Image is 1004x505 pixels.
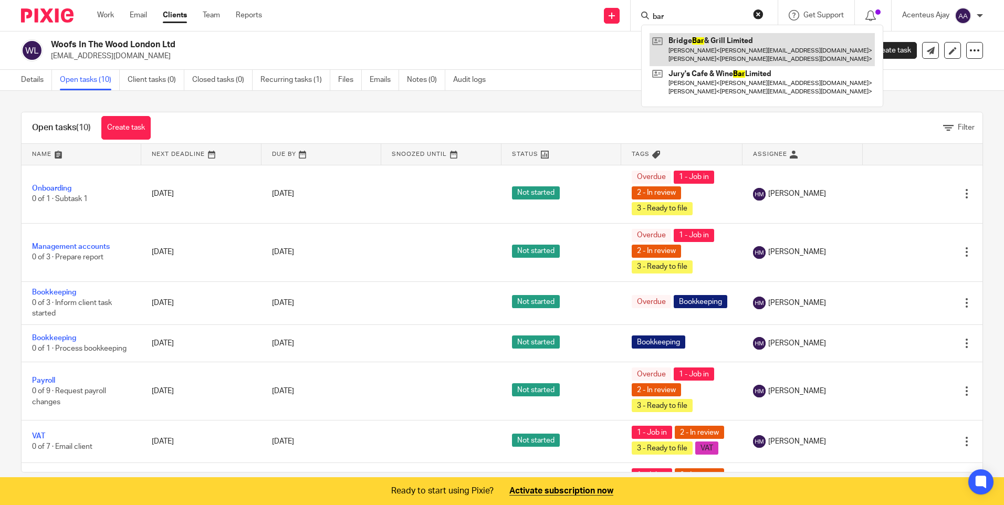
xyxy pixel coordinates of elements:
[512,186,560,199] span: Not started
[675,426,724,439] span: 2 - In review
[632,335,685,349] span: Bookkeeping
[453,70,494,90] a: Audit logs
[141,324,261,362] td: [DATE]
[768,338,826,349] span: [PERSON_NAME]
[272,299,294,307] span: [DATE]
[512,383,560,396] span: Not started
[632,245,681,258] span: 2 - In review
[51,51,840,61] p: [EMAIL_ADDRESS][DOMAIN_NAME]
[32,196,88,203] span: 0 of 1 · Subtask 1
[21,70,52,90] a: Details
[272,340,294,347] span: [DATE]
[141,362,261,420] td: [DATE]
[753,337,766,350] img: svg%3E
[32,299,112,318] span: 0 of 3 · Inform client task started
[32,377,55,384] a: Payroll
[203,10,220,20] a: Team
[21,8,74,23] img: Pixie
[768,436,826,447] span: [PERSON_NAME]
[192,70,253,90] a: Closed tasks (0)
[674,171,714,184] span: 1 - Job in
[32,444,92,451] span: 0 of 7 · Email client
[97,10,114,20] a: Work
[32,289,76,296] a: Bookkeeping
[60,70,120,90] a: Open tasks (10)
[632,399,693,412] span: 3 - Ready to file
[32,254,103,261] span: 0 of 3 · Prepare report
[632,186,681,199] span: 2 - In review
[652,13,746,22] input: Search
[32,345,127,352] span: 0 of 1 · Process bookkeeping
[632,441,693,455] span: 3 - Ready to file
[130,10,147,20] a: Email
[512,335,560,349] span: Not started
[753,188,766,201] img: svg%3E
[632,426,672,439] span: 1 - Job in
[632,383,681,396] span: 2 - In review
[407,70,445,90] a: Notes (0)
[768,298,826,308] span: [PERSON_NAME]
[512,151,538,157] span: Status
[272,248,294,256] span: [DATE]
[803,12,844,19] span: Get Support
[32,122,91,133] h1: Open tasks
[272,438,294,445] span: [DATE]
[51,39,682,50] h2: Woofs In The Wood London Ltd
[21,39,43,61] img: svg%3E
[101,116,151,140] a: Create task
[632,367,671,381] span: Overdue
[856,42,917,59] a: Create task
[141,223,261,281] td: [DATE]
[370,70,399,90] a: Emails
[32,387,106,406] span: 0 of 9 · Request payroll changes
[753,435,766,448] img: svg%3E
[141,281,261,324] td: [DATE]
[632,202,693,215] span: 3 - Ready to file
[236,10,262,20] a: Reports
[32,433,45,440] a: VAT
[753,9,764,19] button: Clear
[902,10,949,20] p: Acenteus Ajay
[753,297,766,309] img: svg%3E
[632,295,671,308] span: Overdue
[955,7,971,24] img: svg%3E
[768,188,826,199] span: [PERSON_NAME]
[632,151,650,157] span: Tags
[632,229,671,242] span: Overdue
[512,245,560,258] span: Not started
[260,70,330,90] a: Recurring tasks (1)
[632,260,693,273] span: 3 - Ready to file
[128,70,184,90] a: Client tasks (0)
[32,243,110,250] a: Management accounts
[674,229,714,242] span: 1 - Job in
[392,151,447,157] span: Snoozed Until
[32,185,71,192] a: Onboarding
[675,468,724,481] span: 2 - In review
[272,387,294,395] span: [DATE]
[512,434,560,447] span: Not started
[272,190,294,197] span: [DATE]
[512,295,560,308] span: Not started
[76,123,91,132] span: (10)
[958,124,975,131] span: Filter
[338,70,362,90] a: Files
[141,420,261,463] td: [DATE]
[632,171,671,184] span: Overdue
[32,334,76,342] a: Bookkeeping
[768,247,826,257] span: [PERSON_NAME]
[674,367,714,381] span: 1 - Job in
[768,386,826,396] span: [PERSON_NAME]
[674,295,727,308] span: Bookkeeping
[753,385,766,397] img: svg%3E
[753,246,766,259] img: svg%3E
[141,165,261,223] td: [DATE]
[695,441,718,455] span: VAT
[632,468,672,481] span: 1 - Job in
[163,10,187,20] a: Clients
